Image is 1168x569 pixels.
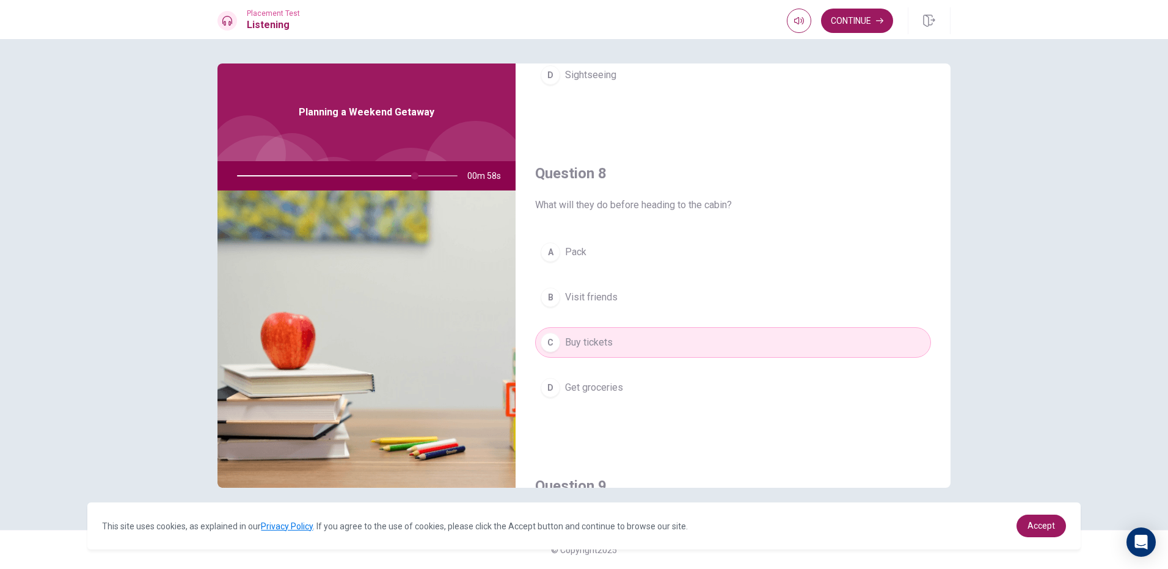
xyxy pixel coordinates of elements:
a: dismiss cookie message [1017,515,1066,537]
button: DGet groceries [535,372,931,403]
div: cookieconsent [87,502,1080,549]
span: Planning a Weekend Getaway [299,105,434,120]
button: BVisit friends [535,282,931,313]
span: Buy tickets [565,335,613,350]
h1: Listening [247,18,300,32]
span: © Copyright 2025 [551,545,617,555]
span: Pack [565,245,586,259]
img: Planning a Weekend Getaway [217,190,516,488]
span: Accept [1027,521,1055,531]
button: DSightseeing [535,60,931,90]
span: This site uses cookies, as explained in our . If you agree to the use of cookies, please click th... [102,521,688,531]
button: Continue [821,9,893,33]
h4: Question 8 [535,164,931,183]
div: B [541,288,560,307]
button: APack [535,237,931,267]
button: CBuy tickets [535,327,931,358]
div: C [541,333,560,352]
span: Sightseeing [565,68,616,82]
div: Open Intercom Messenger [1126,527,1156,557]
a: Privacy Policy [261,521,313,531]
h4: Question 9 [535,476,931,496]
div: D [541,65,560,85]
span: What will they do before heading to the cabin? [535,198,931,212]
span: 00m 58s [467,161,511,190]
span: Placement Test [247,9,300,18]
div: D [541,378,560,397]
span: Get groceries [565,380,623,395]
span: Visit friends [565,290,618,305]
div: A [541,242,560,262]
